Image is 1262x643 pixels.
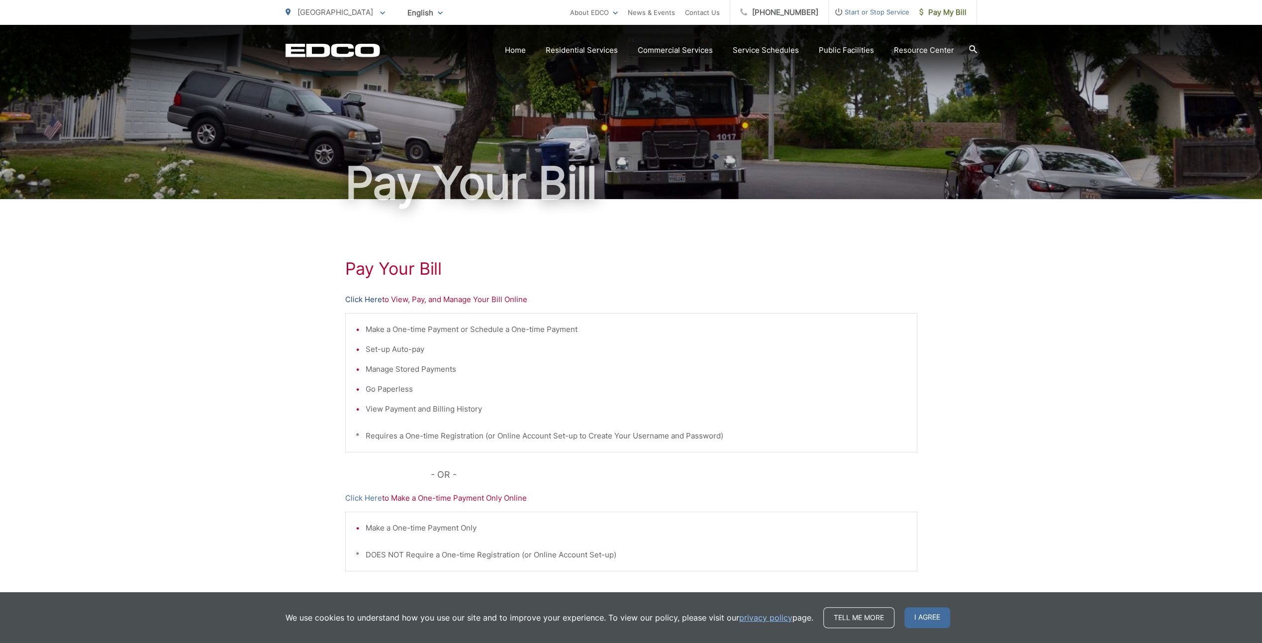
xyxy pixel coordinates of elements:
span: I agree [904,607,950,628]
li: Make a One-time Payment or Schedule a One-time Payment [366,323,907,335]
a: Service Schedules [733,44,799,56]
p: * Requires a One-time Registration (or Online Account Set-up to Create Your Username and Password) [356,430,907,442]
span: Pay My Bill [919,6,967,18]
a: Tell me more [823,607,894,628]
a: Residential Services [546,44,618,56]
span: [GEOGRAPHIC_DATA] [297,7,373,17]
a: Contact Us [685,6,720,18]
a: Click Here [345,492,382,504]
p: to View, Pay, and Manage Your Bill Online [345,294,917,306]
p: - OR - [431,467,917,482]
p: We use cookies to understand how you use our site and to improve your experience. To view our pol... [286,612,813,624]
li: View Payment and Billing History [366,403,907,415]
h1: Pay Your Bill [345,259,917,279]
h1: Pay Your Bill [286,158,977,208]
p: to Make a One-time Payment Only Online [345,492,917,504]
a: privacy policy [739,612,792,624]
p: * DOES NOT Require a One-time Registration (or Online Account Set-up) [356,549,907,561]
a: About EDCO [570,6,618,18]
li: Set-up Auto-pay [366,343,907,355]
a: Commercial Services [638,44,713,56]
a: EDCD logo. Return to the homepage. [286,43,380,57]
span: English [400,4,450,21]
a: Resource Center [894,44,954,56]
a: Home [505,44,526,56]
li: Manage Stored Payments [366,363,907,375]
li: Make a One-time Payment Only [366,522,907,534]
a: Public Facilities [819,44,874,56]
a: Click Here [345,294,382,306]
a: News & Events [628,6,675,18]
li: Go Paperless [366,383,907,395]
